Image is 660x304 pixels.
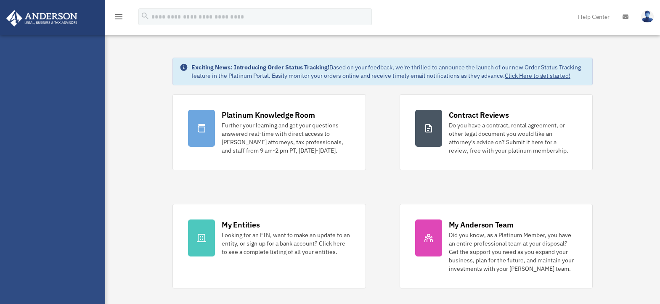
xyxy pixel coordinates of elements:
[449,231,578,273] div: Did you know, as a Platinum Member, you have an entire professional team at your disposal? Get th...
[400,94,593,170] a: Contract Reviews Do you have a contract, rental agreement, or other legal document you would like...
[191,63,329,71] strong: Exciting News: Introducing Order Status Tracking!
[400,204,593,288] a: My Anderson Team Did you know, as a Platinum Member, you have an entire professional team at your...
[191,63,586,80] div: Based on your feedback, we're thrilled to announce the launch of our new Order Status Tracking fe...
[222,121,350,155] div: Further your learning and get your questions answered real-time with direct access to [PERSON_NAM...
[641,11,654,23] img: User Pic
[114,12,124,22] i: menu
[505,72,570,79] a: Click Here to get started!
[222,110,315,120] div: Platinum Knowledge Room
[114,15,124,22] a: menu
[449,219,514,230] div: My Anderson Team
[222,219,260,230] div: My Entities
[140,11,150,21] i: search
[449,110,509,120] div: Contract Reviews
[172,94,366,170] a: Platinum Knowledge Room Further your learning and get your questions answered real-time with dire...
[222,231,350,256] div: Looking for an EIN, want to make an update to an entity, or sign up for a bank account? Click her...
[449,121,578,155] div: Do you have a contract, rental agreement, or other legal document you would like an attorney's ad...
[172,204,366,288] a: My Entities Looking for an EIN, want to make an update to an entity, or sign up for a bank accoun...
[4,10,80,26] img: Anderson Advisors Platinum Portal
